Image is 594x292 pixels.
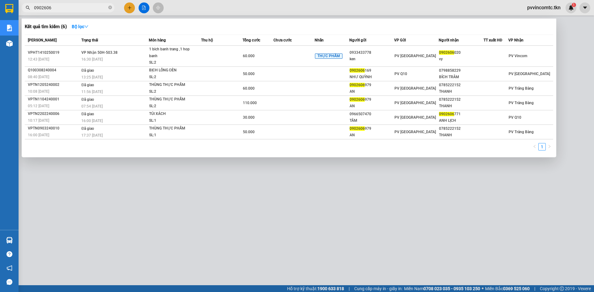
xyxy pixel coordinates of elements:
[81,75,103,79] span: 13:25 [DATE]
[350,117,394,124] div: TÂM
[439,88,483,95] div: THANH
[149,132,196,139] div: SL: 1
[28,133,49,137] span: 16:00 [DATE]
[394,38,406,42] span: VP Gửi
[439,50,454,55] span: 0902606
[5,4,13,13] img: logo-vxr
[439,38,459,42] span: Người nhận
[509,101,534,105] span: PV Trảng Bàng
[149,46,196,59] div: 1 bich banh trang ,1 hop banh
[350,68,365,73] span: 0902606
[531,143,538,150] button: left
[546,143,553,150] button: right
[28,82,80,88] div: VPTN1205240002
[81,112,94,116] span: Đã giao
[28,89,49,94] span: 10:08 [DATE]
[149,88,196,95] div: SL: 2
[149,38,166,42] span: Món hàng
[548,145,551,148] span: right
[6,237,13,243] img: warehouse-icon
[350,49,394,56] div: 0933433778
[28,111,80,117] div: VPTN2202240006
[81,97,94,102] span: Đã giao
[3,3,37,37] img: logo.jpg
[201,38,213,42] span: Thu hộ
[81,119,103,123] span: 16:00 [DATE]
[67,22,93,32] button: Bộ lọcdown
[394,115,436,120] span: PV [GEOGRAPHIC_DATA]
[350,132,394,138] div: AN
[3,46,68,54] li: In ngày: 16:19 14/10
[6,251,12,257] span: question-circle
[6,25,13,31] img: solution-icon
[509,72,550,76] span: PV [GEOGRAPHIC_DATA]
[439,112,454,116] span: 0902606
[539,143,545,150] a: 1
[350,88,394,95] div: AN
[350,82,394,88] div: 979
[439,82,483,88] div: 0785222152
[439,103,483,109] div: THANH
[84,24,88,29] span: down
[28,49,80,56] div: VPHT1410250019
[34,4,107,11] input: Tìm tên, số ĐT hoặc mã đơn
[25,23,67,30] h3: Kết quả tìm kiếm ( 6 )
[509,54,527,58] span: PV Vincom
[315,53,342,59] span: THỰC PHẨM
[81,90,103,94] span: 11:56 [DATE]
[439,111,483,117] div: 771
[394,101,436,105] span: PV [GEOGRAPHIC_DATA]
[484,38,502,42] span: TT xuất HĐ
[350,111,394,117] div: 0966507470
[350,74,394,80] div: NHƯ QUỲNH
[6,265,12,271] span: notification
[439,49,483,56] div: 020
[531,143,538,150] li: Previous Page
[149,74,196,81] div: SL: 2
[533,145,536,148] span: left
[81,57,103,61] span: 16:30 [DATE]
[350,97,365,102] span: 0902606
[350,125,394,132] div: 979
[81,133,103,138] span: 17:37 [DATE]
[273,38,292,42] span: Chưa cước
[108,6,112,9] span: close-circle
[243,86,255,91] span: 60.000
[243,54,255,58] span: 60.000
[350,67,394,74] div: 169
[243,101,257,105] span: 110.000
[394,130,436,134] span: PV [GEOGRAPHIC_DATA]
[394,72,407,76] span: PV Q10
[509,115,521,120] span: PV Q10
[149,125,196,132] div: THÙNG THỰC PHẨM
[81,83,94,87] span: Đã giao
[28,38,57,42] span: [PERSON_NAME]
[439,56,483,62] div: vy
[6,40,13,47] img: warehouse-icon
[149,67,196,74] div: BỊCH LỒNG ĐÈN
[3,37,68,46] li: Thảo [PERSON_NAME]
[243,115,255,120] span: 30.000
[108,5,112,11] span: close-circle
[81,38,98,42] span: Trạng thái
[149,82,196,88] div: THÙNG THỰC PHẨM
[72,24,88,29] strong: Bộ lọc
[81,126,94,131] span: Đã giao
[28,118,49,123] span: 10:17 [DATE]
[439,74,483,80] div: BÍCH TRÂM
[149,111,196,117] div: TÚI XÁCH
[439,117,483,124] div: ANH LỊCH
[243,72,255,76] span: 50.000
[350,83,365,87] span: 0902606
[508,38,523,42] span: VP Nhận
[350,103,394,109] div: AN
[350,96,394,103] div: 979
[394,54,436,58] span: PV [GEOGRAPHIC_DATA]
[149,103,196,110] div: SL: 2
[349,38,366,42] span: Người gửi
[28,125,80,132] div: VPTN0903240010
[538,143,546,150] li: 1
[28,57,49,61] span: 12:43 [DATE]
[6,279,12,285] span: message
[439,132,483,138] div: THANH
